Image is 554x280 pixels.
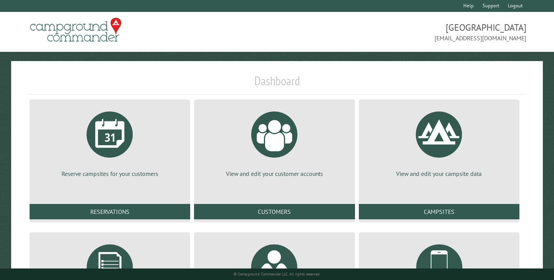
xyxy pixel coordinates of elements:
[234,272,320,277] small: © Campground Commander LLC. All rights reserved.
[203,106,345,178] a: View and edit your customer accounts
[39,106,181,178] a: Reserve campsites for your customers
[368,169,510,178] p: View and edit your campsite data
[30,204,190,219] a: Reservations
[194,204,355,219] a: Customers
[277,21,526,43] span: [GEOGRAPHIC_DATA] [EMAIL_ADDRESS][DOMAIN_NAME]
[39,169,181,178] p: Reserve campsites for your customers
[28,15,124,45] img: Campground Commander
[28,73,526,94] h1: Dashboard
[368,106,510,178] a: View and edit your campsite data
[359,204,519,219] a: Campsites
[203,169,345,178] p: View and edit your customer accounts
